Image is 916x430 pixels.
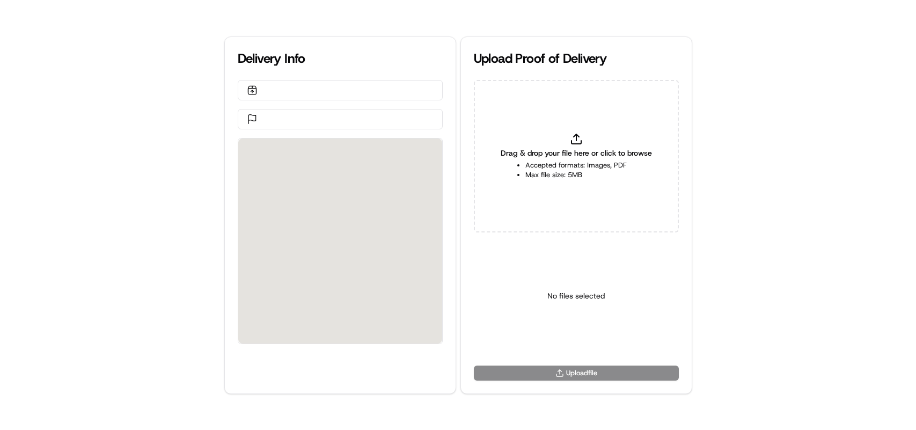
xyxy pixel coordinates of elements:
div: Delivery Info [238,50,443,67]
span: Drag & drop your file here or click to browse [501,148,652,158]
li: Max file size: 5MB [525,170,627,180]
div: 0 [238,139,442,344]
div: Upload Proof of Delivery [474,50,679,67]
p: No files selected [547,290,605,301]
li: Accepted formats: Images, PDF [525,161,627,170]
